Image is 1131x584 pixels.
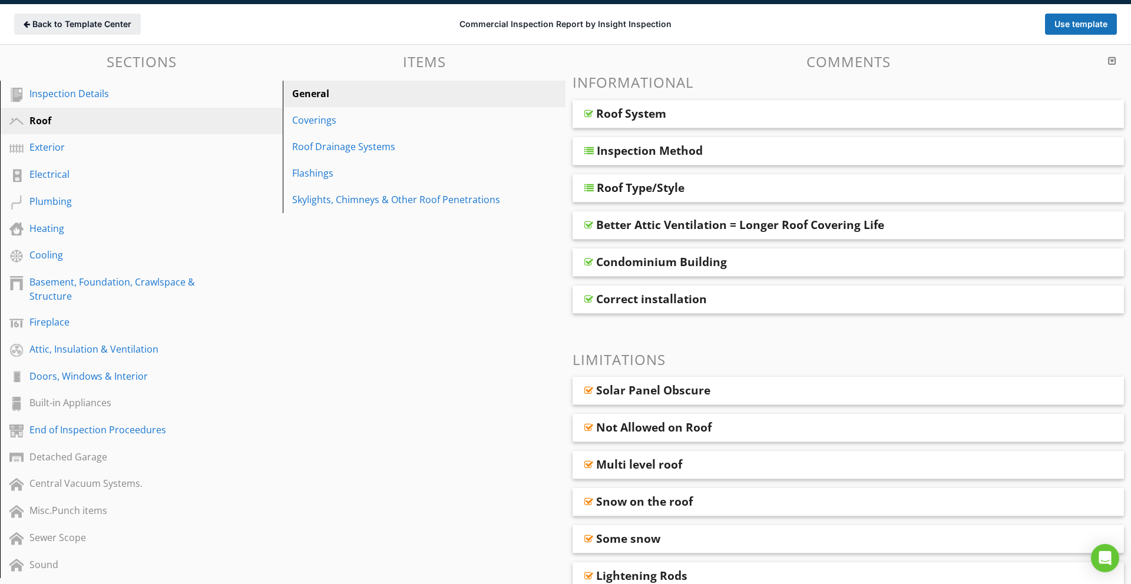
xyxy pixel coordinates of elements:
h3: Limitations [573,351,1124,367]
div: Condominium Building [596,255,727,269]
div: Doors, Windows & Interior [29,369,227,383]
div: Heating [29,221,227,235]
div: Attic, Insulation & Ventilation [29,342,227,356]
div: Cooling [29,248,227,262]
button: Use template [1045,14,1117,35]
div: Misc.Punch items [29,503,227,517]
div: Coverings [292,113,515,127]
div: Sewer Scope [29,530,227,545]
div: Exterior [29,140,227,154]
div: Sound [29,558,227,572]
div: Central Vacuum Systems. [29,476,227,490]
div: Electrical [29,167,227,181]
div: Open Intercom Messenger [1091,544,1119,572]
div: Plumbing [29,194,227,208]
div: Detached Garage [29,450,227,464]
div: Basement, Foundation, Crawlspace & Structure [29,275,227,303]
div: End of Inspection Proceedures [29,423,227,437]
div: Not Allowed on Roof [596,420,712,434]
div: Inspection Method [597,144,703,158]
div: Roof Drainage Systems [292,140,515,154]
h3: Comments [573,54,1124,69]
div: Solar Panel Obscure [596,383,710,397]
div: Lightening Rods [596,569,687,583]
div: Multi level roof [596,457,682,472]
span: Back to Template Center [32,18,131,30]
div: Better Attic Ventilation = Longer Roof Covering Life [596,218,884,232]
div: General [292,87,515,101]
div: Roof [29,114,227,128]
div: Some snow [596,532,660,546]
h3: Informational [573,74,1124,90]
div: Commercial Inspection Report by Insight Inspection [382,18,749,30]
button: Back to Template Center [14,14,141,35]
h3: Items [283,54,565,69]
div: Correct installation [596,292,707,306]
div: Flashings [292,166,515,180]
div: Fireplace [29,315,227,329]
div: Built-in Appliances [29,396,227,410]
div: Roof Type/Style [597,181,684,195]
div: Inspection Details [29,87,227,101]
div: Skylights, Chimneys & Other Roof Penetrations [292,193,515,207]
div: Snow on the roof [596,495,693,509]
div: Roof System [596,107,666,121]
